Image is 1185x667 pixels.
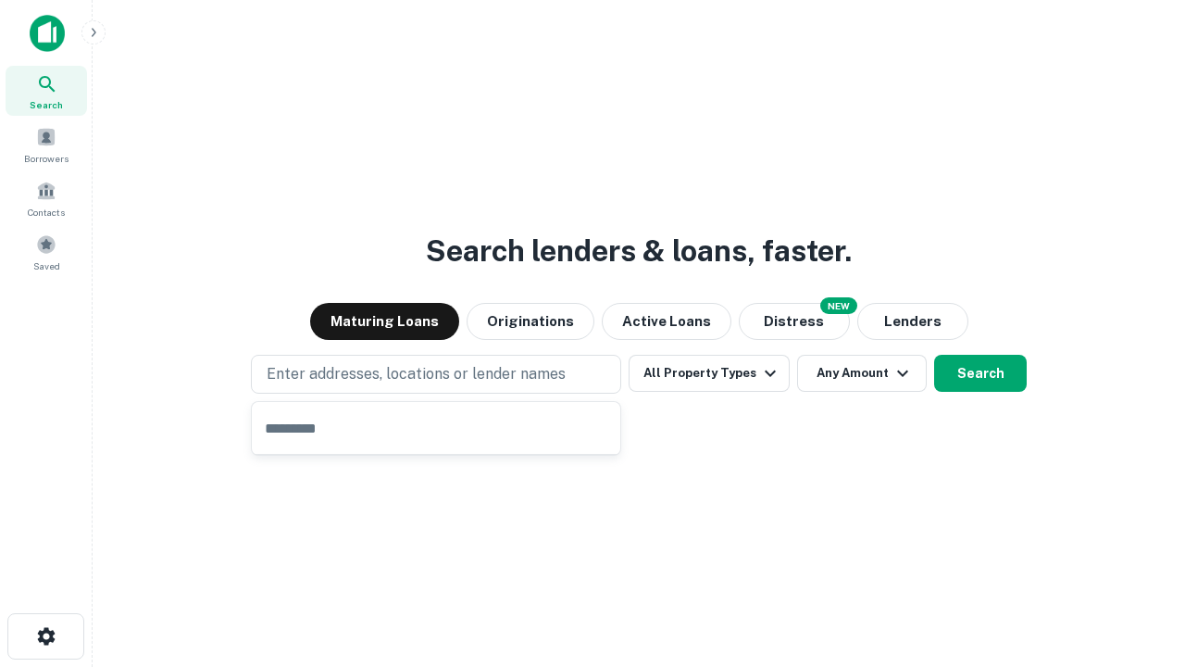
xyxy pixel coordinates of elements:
button: Search distressed loans with lien and other non-mortgage details. [739,303,850,340]
button: Lenders [857,303,968,340]
h3: Search lenders & loans, faster. [426,229,852,273]
a: Borrowers [6,120,87,170]
button: Active Loans [602,303,731,340]
span: Borrowers [24,151,69,166]
button: All Property Types [629,355,790,392]
a: Search [6,66,87,116]
div: NEW [820,297,857,314]
iframe: Chat Widget [1092,519,1185,608]
button: Search [934,355,1027,392]
button: Any Amount [797,355,927,392]
a: Contacts [6,173,87,223]
button: Enter addresses, locations or lender names [251,355,621,394]
span: Contacts [28,205,65,220]
span: Saved [33,258,60,273]
button: Maturing Loans [310,303,459,340]
button: Originations [467,303,594,340]
img: capitalize-icon.png [30,15,65,52]
p: Enter addresses, locations or lender names [267,363,566,385]
span: Search [30,97,63,112]
a: Saved [6,227,87,277]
